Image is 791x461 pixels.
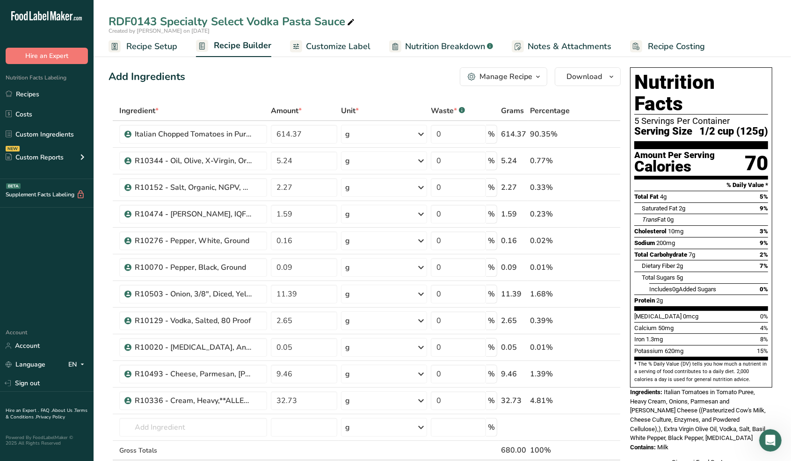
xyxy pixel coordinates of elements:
[656,297,663,304] span: 2g
[501,342,526,353] div: 0.05
[512,36,611,57] a: Notes & Attachments
[660,193,667,200] span: 4g
[501,209,526,220] div: 1.59
[119,446,267,455] div: Gross Totals
[135,235,252,246] div: R10276 - Pepper, White, Ground
[699,126,768,137] span: 1/2 cup (125g)
[530,129,576,140] div: 90.35%
[501,315,526,326] div: 2.65
[689,251,695,258] span: 7g
[683,313,698,320] span: 0mcg
[6,407,39,414] a: Hire an Expert .
[479,71,532,82] div: Manage Recipe
[126,40,177,53] span: Recipe Setup
[135,368,252,380] div: R10493 - Cheese, Parmesan, [PERSON_NAME]
[656,239,675,246] span: 200mg
[271,105,302,116] span: Amount
[290,36,370,57] a: Customize Label
[530,105,570,116] span: Percentage
[648,40,705,53] span: Recipe Costing
[634,324,657,331] span: Calcium
[6,356,45,373] a: Language
[389,36,493,57] a: Nutrition Breakdown
[530,182,576,193] div: 0.33%
[530,342,576,353] div: 0.01%
[759,429,782,452] iframe: Intercom live chat
[658,324,674,331] span: 50mg
[634,180,768,191] section: % Daily Value *
[665,347,683,354] span: 620mg
[135,395,252,406] div: R10336 - Cream, Heavy,**ALLERGEN**
[109,69,185,85] div: Add Ingredients
[530,155,576,166] div: 0.77%
[528,40,611,53] span: Notes & Attachments
[52,407,74,414] a: About Us .
[135,262,252,273] div: R10070 - Pepper, Black, Ground
[668,228,683,235] span: 10mg
[760,324,768,331] span: 4%
[405,40,485,53] span: Nutrition Breakdown
[501,129,526,140] div: 614.37
[760,262,768,269] span: 7%
[566,71,602,82] span: Download
[345,182,350,193] div: g
[634,228,667,235] span: Cholesterol
[6,183,21,189] div: BETA
[642,205,677,212] span: Saturated Fat
[341,105,359,116] span: Unit
[634,360,768,383] section: * The % Daily Value (DV) tells you how much a nutrient in a serving of food contributes to a dail...
[345,155,350,166] div: g
[634,313,682,320] span: [MEDICAL_DATA]
[634,193,659,200] span: Total Fat
[530,235,576,246] div: 0.02%
[760,193,768,200] span: 5%
[345,209,350,220] div: g
[634,239,655,246] span: Sodium
[634,160,715,173] div: Calories
[109,36,177,57] a: Recipe Setup
[672,286,679,293] span: 0g
[68,359,88,370] div: EN
[501,105,524,116] span: Grams
[306,40,370,53] span: Customize Label
[431,105,465,116] div: Waste
[530,368,576,380] div: 1.39%
[135,342,252,353] div: R10020 - [MEDICAL_DATA], Anhydrous
[676,262,683,269] span: 2g
[135,209,252,220] div: R10474 - [PERSON_NAME], IQF, Coarse Cut
[41,407,52,414] a: FAQ .
[345,262,350,273] div: g
[757,347,768,354] span: 15%
[642,216,666,223] span: Fat
[6,152,64,162] div: Custom Reports
[630,389,662,396] span: Ingredients:
[6,48,88,64] button: Hire an Expert
[6,435,88,446] div: Powered By FoodLabelMaker © 2025 All Rights Reserved
[6,146,20,151] div: NEW
[501,155,526,166] div: 5.24
[760,313,768,320] span: 0%
[345,315,350,326] div: g
[119,105,159,116] span: Ingredient
[119,418,267,437] input: Add Ingredient
[745,151,768,176] div: 70
[214,39,271,52] span: Recipe Builder
[649,286,716,293] span: Includes Added Sugars
[135,315,252,326] div: R10129 - Vodka, Salted, 80 Proof
[135,129,252,140] div: Italian Chopped Tomatoes in Puree
[345,235,350,246] div: g
[345,342,350,353] div: g
[630,36,705,57] a: Recipe Costing
[642,274,675,281] span: Total Sugars
[530,209,576,220] div: 0.23%
[530,288,576,300] div: 1.68%
[345,368,350,380] div: g
[760,251,768,258] span: 2%
[679,205,685,212] span: 2g
[135,155,252,166] div: R10344 - Oil, Olive, X-Virgin, Organic
[630,389,767,441] span: Italian Tomatoes in Tomato Puree, Heavy Cream, Onions, Parmesan and [PERSON_NAME] Cheese ((Pasteu...
[530,262,576,273] div: 0.01%
[634,151,715,160] div: Amount Per Serving
[642,216,657,223] i: Trans
[667,216,674,223] span: 0g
